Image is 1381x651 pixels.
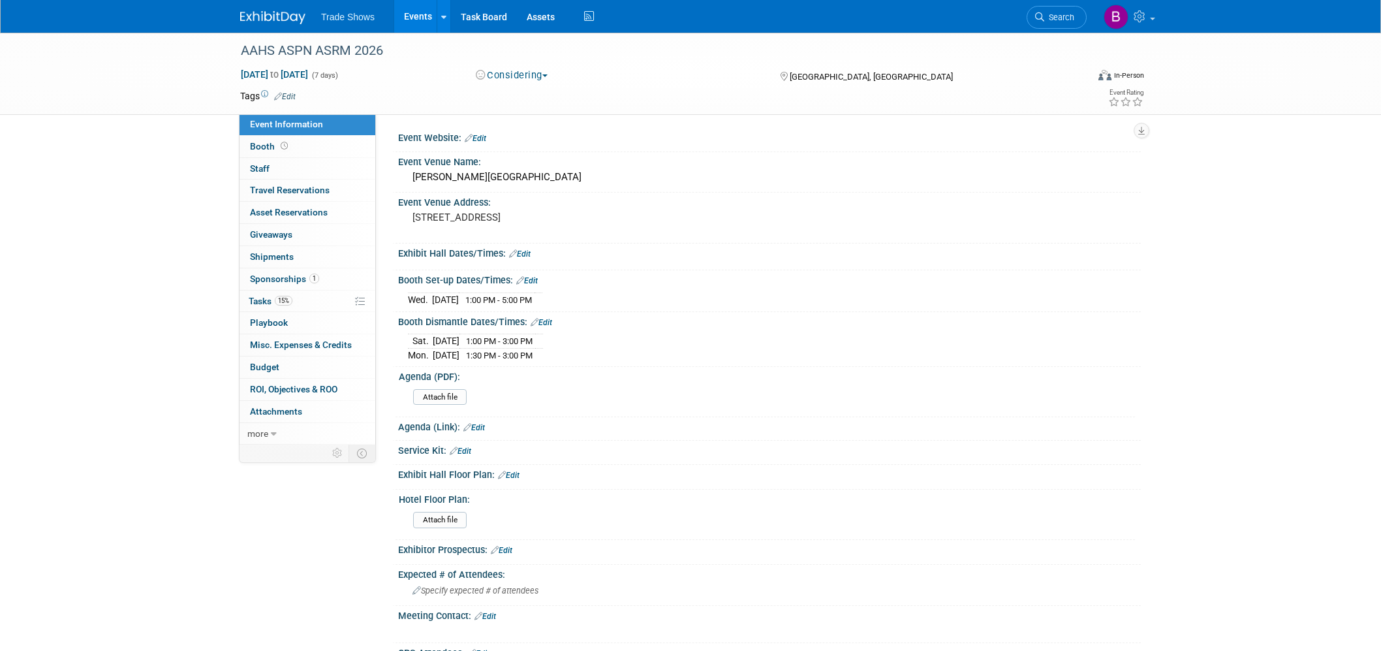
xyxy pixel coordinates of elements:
[1104,5,1128,29] img: Becca Rensi
[471,69,553,82] button: Considering
[465,295,532,305] span: 1:00 PM - 5:00 PM
[240,268,375,290] a: Sponsorships1
[408,293,432,306] td: Wed.
[250,340,352,350] span: Misc. Expenses & Credits
[311,71,338,80] span: (7 days)
[398,606,1141,623] div: Meeting Contact:
[398,270,1141,287] div: Booth Set-up Dates/Times:
[240,136,375,157] a: Booth
[240,180,375,201] a: Travel Reservations
[240,401,375,422] a: Attachments
[412,586,538,595] span: Specify expected # of attendees
[240,158,375,180] a: Staff
[790,72,953,82] span: [GEOGRAPHIC_DATA], [GEOGRAPHIC_DATA]
[412,212,693,223] pre: [STREET_ADDRESS]
[274,92,296,101] a: Edit
[408,167,1131,187] div: [PERSON_NAME][GEOGRAPHIC_DATA]
[247,428,268,439] span: more
[278,141,290,151] span: Booth not reserved yet
[250,207,328,217] span: Asset Reservations
[531,318,552,327] a: Edit
[516,276,538,285] a: Edit
[250,317,288,328] span: Playbook
[250,229,292,240] span: Giveaways
[398,441,1141,458] div: Service Kit:
[474,612,496,621] a: Edit
[250,362,279,372] span: Budget
[240,291,375,312] a: Tasks15%
[240,89,296,103] td: Tags
[398,540,1141,557] div: Exhibitor Prospectus:
[268,69,281,80] span: to
[1098,70,1111,80] img: Format-Inperson.png
[466,351,533,360] span: 1:30 PM - 3:00 PM
[240,334,375,356] a: Misc. Expenses & Credits
[398,565,1141,581] div: Expected # of Attendees:
[498,471,520,480] a: Edit
[1027,6,1087,29] a: Search
[433,348,459,362] td: [DATE]
[1113,71,1144,80] div: In-Person
[309,274,319,283] span: 1
[408,334,433,349] td: Sat.
[465,134,486,143] a: Edit
[398,465,1141,482] div: Exhibit Hall Floor Plan:
[240,423,375,445] a: more
[250,163,270,174] span: Staff
[236,39,1067,63] div: AAHS ASPN ASRM 2026
[398,193,1141,209] div: Event Venue Address:
[240,202,375,223] a: Asset Reservations
[250,141,290,151] span: Booth
[250,119,323,129] span: Event Information
[398,312,1141,329] div: Booth Dismantle Dates/Times:
[250,274,319,284] span: Sponsorships
[326,445,349,462] td: Personalize Event Tab Strip
[466,336,533,346] span: 1:00 PM - 3:00 PM
[250,185,330,195] span: Travel Reservations
[463,423,485,432] a: Edit
[321,12,375,22] span: Trade Shows
[250,251,294,262] span: Shipments
[398,152,1141,168] div: Event Venue Name:
[240,69,309,80] span: [DATE] [DATE]
[399,367,1135,383] div: Agenda (PDF):
[399,490,1135,506] div: Hotel Floor Plan:
[398,244,1141,261] div: Exhibit Hall Dates/Times:
[240,246,375,268] a: Shipments
[249,296,292,306] span: Tasks
[491,546,512,555] a: Edit
[1010,68,1144,87] div: Event Format
[275,296,292,306] span: 15%
[433,334,459,349] td: [DATE]
[240,11,305,24] img: ExhibitDay
[432,293,459,306] td: [DATE]
[240,379,375,400] a: ROI, Objectives & ROO
[240,224,375,246] a: Giveaways
[398,417,1141,434] div: Agenda (Link):
[1044,12,1074,22] span: Search
[509,249,531,259] a: Edit
[349,445,376,462] td: Toggle Event Tabs
[240,357,375,378] a: Budget
[408,348,433,362] td: Mon.
[240,312,375,334] a: Playbook
[398,128,1141,145] div: Event Website:
[250,384,337,394] span: ROI, Objectives & ROO
[250,406,302,417] span: Attachments
[1108,89,1143,96] div: Event Rating
[240,114,375,135] a: Event Information
[450,447,471,456] a: Edit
